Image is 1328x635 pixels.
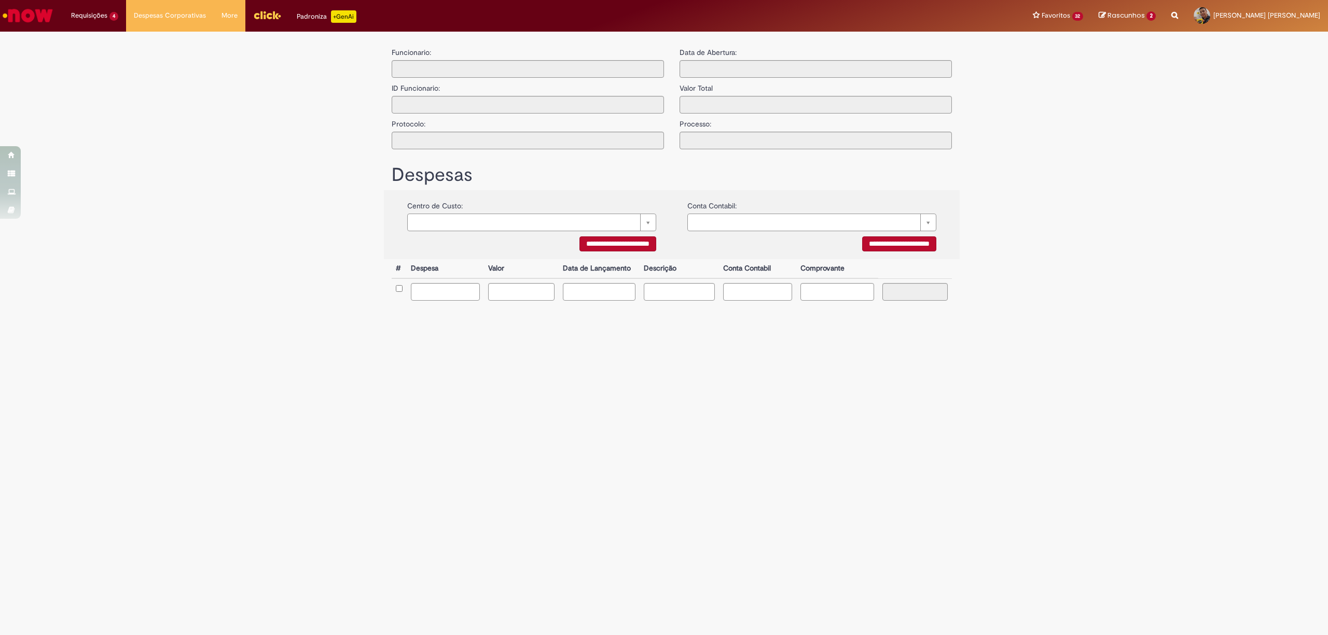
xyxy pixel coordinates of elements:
[719,259,796,278] th: Conta Contabil
[109,12,118,21] span: 4
[1108,10,1145,20] span: Rascunhos
[640,259,718,278] th: Descrição
[392,47,431,58] label: Funcionario:
[680,114,711,129] label: Processo:
[407,214,656,231] a: Limpar campo {0}
[1072,12,1084,21] span: 32
[1099,11,1156,21] a: Rascunhos
[687,195,737,211] label: Conta Contabil:
[407,195,463,211] label: Centro de Custo:
[687,214,936,231] a: Limpar campo {0}
[1213,11,1320,20] span: [PERSON_NAME] [PERSON_NAME]
[1146,11,1156,21] span: 2
[680,78,713,93] label: Valor Total
[331,10,356,23] p: +GenAi
[134,10,206,21] span: Despesas Corporativas
[71,10,107,21] span: Requisições
[407,259,484,278] th: Despesa
[392,165,952,186] h1: Despesas
[1042,10,1070,21] span: Favoritos
[297,10,356,23] div: Padroniza
[392,78,440,93] label: ID Funcionario:
[484,259,558,278] th: Valor
[559,259,640,278] th: Data de Lançamento
[222,10,238,21] span: More
[392,114,425,129] label: Protocolo:
[253,7,281,23] img: click_logo_yellow_360x200.png
[796,259,879,278] th: Comprovante
[680,47,737,58] label: Data de Abertura:
[392,259,407,278] th: #
[1,5,54,26] img: ServiceNow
